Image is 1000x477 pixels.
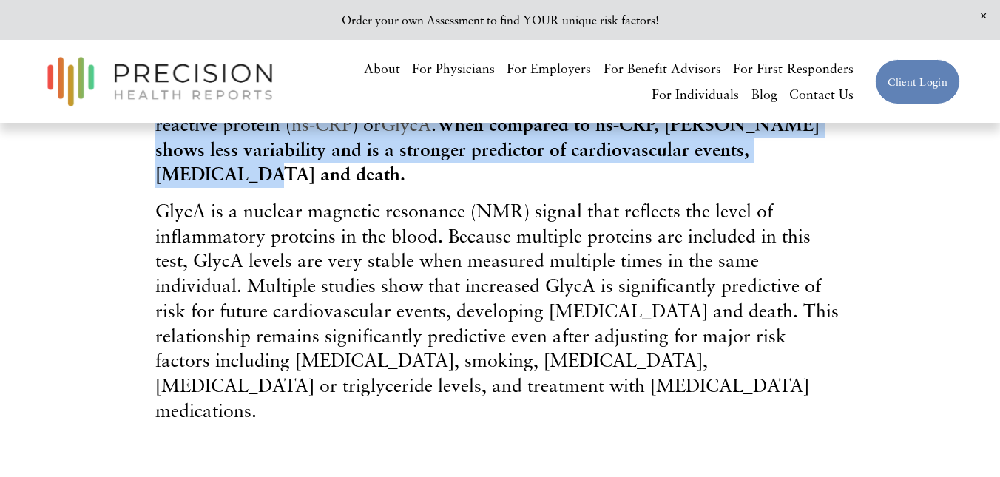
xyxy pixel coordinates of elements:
a: For First-Responders [733,55,854,81]
a: Blog [751,81,777,107]
a: For Benefit Advisors [604,55,721,81]
a: GlycA [381,113,431,135]
a: hs-CRP [291,113,352,135]
strong: When compared to hs-CRP, [PERSON_NAME] shows less variability and is a stronger predictor of card... [155,113,820,185]
span: GlycA is a nuclear magnetic resonance (NMR) signal that reflects the level of inflammatory protei... [155,200,839,422]
a: Client Login [875,59,959,104]
a: About [364,55,400,81]
iframe: Chat Widget [926,406,1000,477]
a: For Physicians [412,55,495,81]
a: Contact Us [789,81,854,107]
span: Chronic inflammation doesn’t produce symptoms and therefore requires bioanalysis to detect. The o... [155,63,831,185]
a: For Individuals [652,81,739,107]
a: For Employers [507,55,591,81]
img: Precision Health Reports [40,50,280,113]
